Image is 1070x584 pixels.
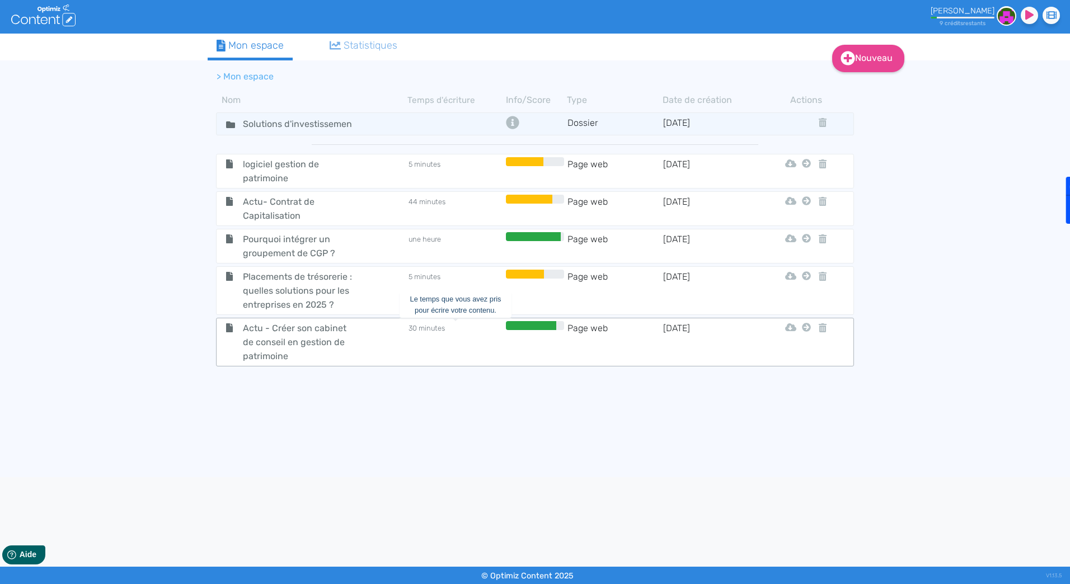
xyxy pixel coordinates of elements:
td: Page web [567,321,663,363]
th: Temps d'écriture [407,93,503,107]
td: [DATE] [663,270,758,312]
th: Type [567,93,663,107]
img: ef5aeabc7c2980615c80f57e9e662031 [997,6,1016,26]
span: logiciel gestion de patrimoine [234,157,360,185]
div: [PERSON_NAME] [931,6,994,16]
td: 5 minutes [407,157,503,185]
td: 5 minutes [407,270,503,312]
span: Placements de trésorerie : quelles solutions pour les entreprises en 2025 ? [234,270,360,312]
span: Pourquoi intégrer un groupement de CGP ? [234,232,360,260]
nav: breadcrumb [208,63,767,90]
td: Dossier [567,116,663,132]
td: Page web [567,232,663,260]
th: Info/Score [503,93,567,107]
a: Mon espace [208,34,293,60]
td: 44 minutes [407,195,503,223]
span: s [960,20,963,27]
td: Page web [567,157,663,185]
span: s [983,20,985,27]
span: Actu - Créer son cabinet de conseil en gestion de patrimoine [234,321,360,363]
td: 30 minutes [407,321,503,363]
div: Mon espace [217,38,284,53]
td: Page web [567,270,663,312]
div: Statistiques [330,38,398,53]
td: une heure [407,232,503,260]
td: [DATE] [663,232,758,260]
input: Nom de dossier [234,116,360,132]
a: Statistiques [321,34,407,58]
li: > Mon espace [217,70,274,83]
td: [DATE] [663,195,758,223]
div: Le temps que vous avez pris pour écrire votre contenu. [400,291,511,317]
a: Nouveau [832,45,904,72]
small: © Optimiz Content 2025 [481,571,574,581]
span: Actu- Contrat de Capitalisation [234,195,360,223]
div: V1.13.5 [1046,567,1062,584]
th: Date de création [663,93,758,107]
td: [DATE] [663,157,758,185]
td: [DATE] [663,116,758,132]
th: Actions [799,93,814,107]
td: [DATE] [663,321,758,363]
th: Nom [216,93,407,107]
td: Page web [567,195,663,223]
small: 9 crédit restant [940,20,985,27]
